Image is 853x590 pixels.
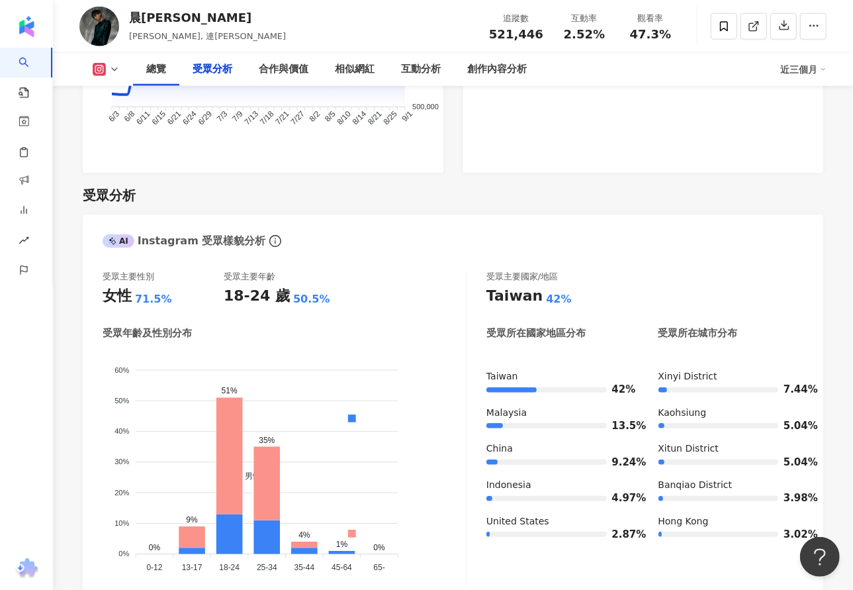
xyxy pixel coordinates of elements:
[489,27,543,41] span: 521,446
[114,397,129,405] tspan: 50%
[103,234,265,248] div: Instagram 受眾樣貌分析
[103,271,154,283] div: 受眾主要性別
[486,271,558,283] div: 受眾主要國家/地區
[486,515,632,528] div: United States
[630,28,671,41] span: 47.3%
[129,31,286,41] span: [PERSON_NAME], 連[PERSON_NAME]
[107,109,121,124] tspan: 6/3
[559,12,609,25] div: 互動率
[658,370,804,383] div: Xinyi District
[114,489,129,497] tspan: 20%
[224,271,275,283] div: 受眾主要年齡
[784,530,803,540] span: 3.02%
[658,442,804,456] div: Xitun District
[625,12,676,25] div: 觀看率
[235,471,261,481] span: 男性
[612,530,632,540] span: 2.87%
[224,286,290,307] div: 18-24 歲
[83,186,136,205] div: 受眾分析
[412,103,439,111] tspan: 500,000
[336,109,353,127] tspan: 8/10
[273,109,291,127] tspan: 7/21
[243,109,261,127] tspan: 7/13
[486,479,632,492] div: Indonesia
[366,109,384,127] tspan: 8/21
[308,109,322,124] tspan: 8/2
[181,109,199,127] tspan: 6/24
[351,109,369,127] tspan: 8/14
[230,109,245,124] tspan: 7/9
[784,458,803,467] span: 5.04%
[401,62,441,77] div: 互動分析
[182,563,202,572] tspan: 13-17
[19,48,45,99] a: search
[486,370,632,383] div: Taiwan
[293,292,330,307] div: 50.5%
[146,62,166,77] div: 總覽
[612,385,632,395] span: 42%
[103,326,192,340] div: 受眾年齡及性別分布
[135,292,172,307] div: 71.5%
[467,62,527,77] div: 創作內容分析
[486,407,632,420] div: Malaysia
[612,493,632,503] span: 4.97%
[257,563,277,572] tspan: 25-34
[486,326,586,340] div: 受眾所在國家地區分布
[335,62,375,77] div: 相似網紅
[564,28,605,41] span: 2.52%
[258,109,276,127] tspan: 7/18
[658,515,804,528] div: Hong Kong
[612,421,632,431] span: 13.5%
[16,16,37,37] img: logo icon
[784,385,803,395] span: 7.44%
[165,109,183,127] tspan: 6/21
[114,519,129,527] tspan: 10%
[114,427,129,435] tspan: 40%
[103,234,134,248] div: AI
[332,563,352,572] tspan: 45-64
[658,326,738,340] div: 受眾所在城市分布
[14,558,40,579] img: chrome extension
[103,286,132,307] div: 女性
[215,109,230,124] tspan: 7/3
[323,109,337,124] tspan: 8/5
[122,109,137,124] tspan: 6/8
[373,563,384,572] tspan: 65-
[19,227,29,257] span: rise
[486,286,543,307] div: Taiwan
[129,9,286,26] div: 晨[PERSON_NAME]
[780,59,827,80] div: 近三個月
[267,233,283,249] span: info-circle
[114,458,129,466] tspan: 30%
[658,407,804,420] div: Kaohsiung
[382,109,400,127] tspan: 8/25
[294,563,315,572] tspan: 35-44
[146,563,162,572] tspan: 0-12
[784,493,803,503] span: 3.98%
[150,109,168,127] tspan: 6/15
[289,109,307,127] tspan: 7/27
[219,563,240,572] tspan: 18-24
[612,458,632,467] span: 9.24%
[259,62,308,77] div: 合作與價值
[486,442,632,456] div: China
[658,479,804,492] div: Banqiao District
[197,109,214,127] tspan: 6/29
[114,366,129,374] tspan: 60%
[193,62,232,77] div: 受眾分析
[134,109,152,127] tspan: 6/11
[489,12,543,25] div: 追蹤數
[79,7,119,46] img: KOL Avatar
[784,421,803,431] span: 5.04%
[800,537,840,577] iframe: Help Scout Beacon - Open
[400,109,415,124] tspan: 9/1
[118,550,129,558] tspan: 0%
[546,292,571,307] div: 42%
